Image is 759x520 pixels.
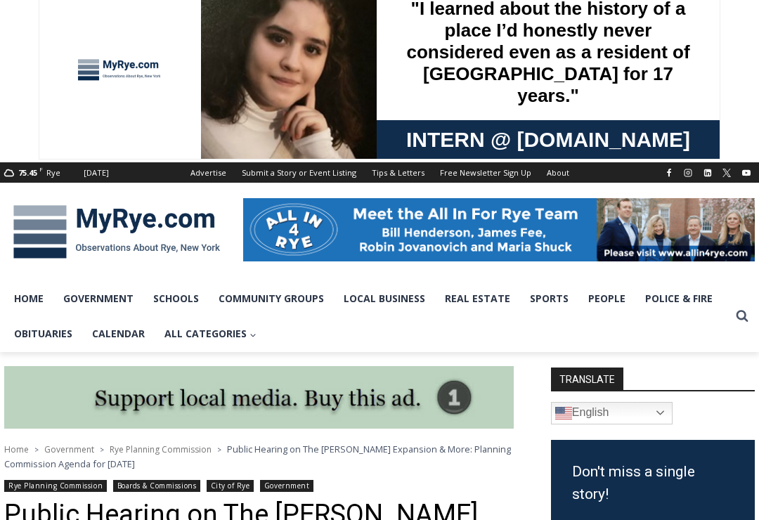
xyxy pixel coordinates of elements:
[338,136,681,175] a: Intern @ [DOMAIN_NAME]
[217,445,221,455] span: >
[432,162,539,183] a: Free Newsletter Sign Up
[4,145,138,198] span: Open Tues. - Sun. [PHONE_NUMBER]
[539,162,577,183] a: About
[4,443,511,469] span: Public Hearing on The [PERSON_NAME] Expansion & More: Planning Commission Agenda for [DATE]
[82,316,155,351] a: Calendar
[183,162,234,183] a: Advertise
[113,480,201,492] a: Boards & Commissions
[435,281,520,316] a: Real Estate
[100,445,104,455] span: >
[260,480,313,492] a: Government
[4,281,53,316] a: Home
[110,443,212,455] a: Rye Planning Commission
[39,165,43,173] span: F
[44,443,94,455] a: Government
[4,442,514,471] nav: Breadcrumbs
[729,304,755,329] button: View Search Form
[143,281,209,316] a: Schools
[635,281,722,316] a: Police & Fire
[18,167,37,178] span: 75.45
[209,281,334,316] a: Community Groups
[4,366,514,429] img: support local media, buy this ad
[699,164,716,181] a: Linkedin
[368,140,651,171] span: Intern @ [DOMAIN_NAME]
[53,281,143,316] a: Government
[207,480,254,492] a: City of Rye
[46,167,60,179] div: Rye
[4,480,107,492] a: Rye Planning Commission
[661,164,677,181] a: Facebook
[144,88,200,168] div: "clearly one of the favorites in the [GEOGRAPHIC_DATA] neighborhood"
[4,316,82,351] a: Obituaries
[355,1,664,136] div: "I learned about the history of a place I’d honestly never considered even as a resident of [GEOG...
[84,167,109,179] div: [DATE]
[4,195,229,268] img: MyRye.com
[718,164,735,181] a: X
[4,443,29,455] a: Home
[34,445,39,455] span: >
[334,281,435,316] a: Local Business
[572,461,734,505] h3: Don't miss a single story!
[364,162,432,183] a: Tips & Letters
[234,162,364,183] a: Submit a Story or Event Listing
[555,405,572,422] img: en
[551,402,673,424] a: English
[738,164,755,181] a: YouTube
[520,281,578,316] a: Sports
[155,316,266,351] button: Child menu of All Categories
[243,198,755,261] img: All in for Rye
[680,164,696,181] a: Instagram
[4,281,729,352] nav: Primary Navigation
[183,162,577,183] nav: Secondary Navigation
[578,281,635,316] a: People
[1,141,141,175] a: Open Tues. - Sun. [PHONE_NUMBER]
[551,368,623,390] strong: TRANSLATE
